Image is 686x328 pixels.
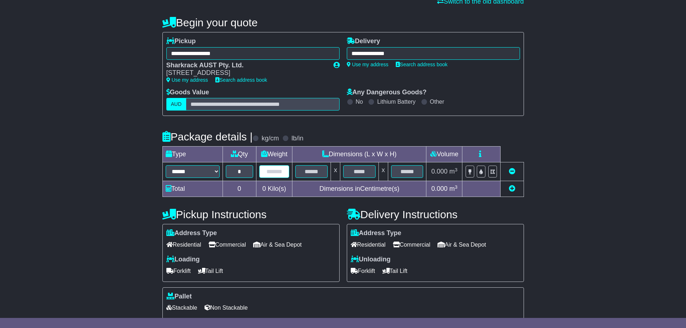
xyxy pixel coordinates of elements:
label: AUD [166,98,187,111]
h4: Begin your quote [162,17,524,28]
label: Lithium Battery [377,98,416,105]
div: [STREET_ADDRESS] [166,69,326,77]
h4: Delivery Instructions [347,208,524,220]
label: Pickup [166,37,196,45]
span: 0.000 [431,185,448,192]
label: Address Type [166,229,217,237]
label: Pallet [166,293,192,301]
td: Weight [256,147,292,162]
td: Volume [426,147,462,162]
td: x [378,162,388,181]
span: Commercial [209,239,246,250]
td: 0 [223,181,256,197]
a: Search address book [215,77,267,83]
sup: 3 [455,167,458,172]
td: Dimensions (L x W x H) [292,147,426,162]
label: lb/in [291,135,303,143]
h4: Package details | [162,131,253,143]
td: Dimensions in Centimetre(s) [292,181,426,197]
td: Total [162,181,223,197]
span: 0.000 [431,168,448,175]
label: Goods Value [166,89,209,96]
label: Address Type [351,229,402,237]
span: Tail Lift [382,265,408,277]
label: Loading [166,256,200,264]
span: Air & Sea Depot [438,239,486,250]
span: m [449,168,458,175]
a: Use my address [347,62,389,67]
span: Tail Lift [198,265,223,277]
span: Commercial [393,239,430,250]
label: No [356,98,363,105]
span: m [449,185,458,192]
a: Remove this item [509,168,515,175]
label: Delivery [347,37,380,45]
td: x [331,162,340,181]
label: Other [430,98,444,105]
span: Stackable [166,302,197,313]
span: Air & Sea Depot [253,239,302,250]
span: Non Stackable [205,302,248,313]
span: Residential [166,239,201,250]
td: Kilo(s) [256,181,292,197]
label: Any Dangerous Goods? [347,89,427,96]
a: Add new item [509,185,515,192]
label: kg/cm [261,135,279,143]
td: Qty [223,147,256,162]
span: Forklift [351,265,375,277]
sup: 3 [455,184,458,190]
div: Sharkrack AUST Pty. Ltd. [166,62,326,69]
label: Unloading [351,256,391,264]
a: Use my address [166,77,208,83]
a: Search address book [396,62,448,67]
span: 0 [262,185,266,192]
td: Type [162,147,223,162]
span: Residential [351,239,386,250]
h4: Pickup Instructions [162,208,340,220]
span: Forklift [166,265,191,277]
